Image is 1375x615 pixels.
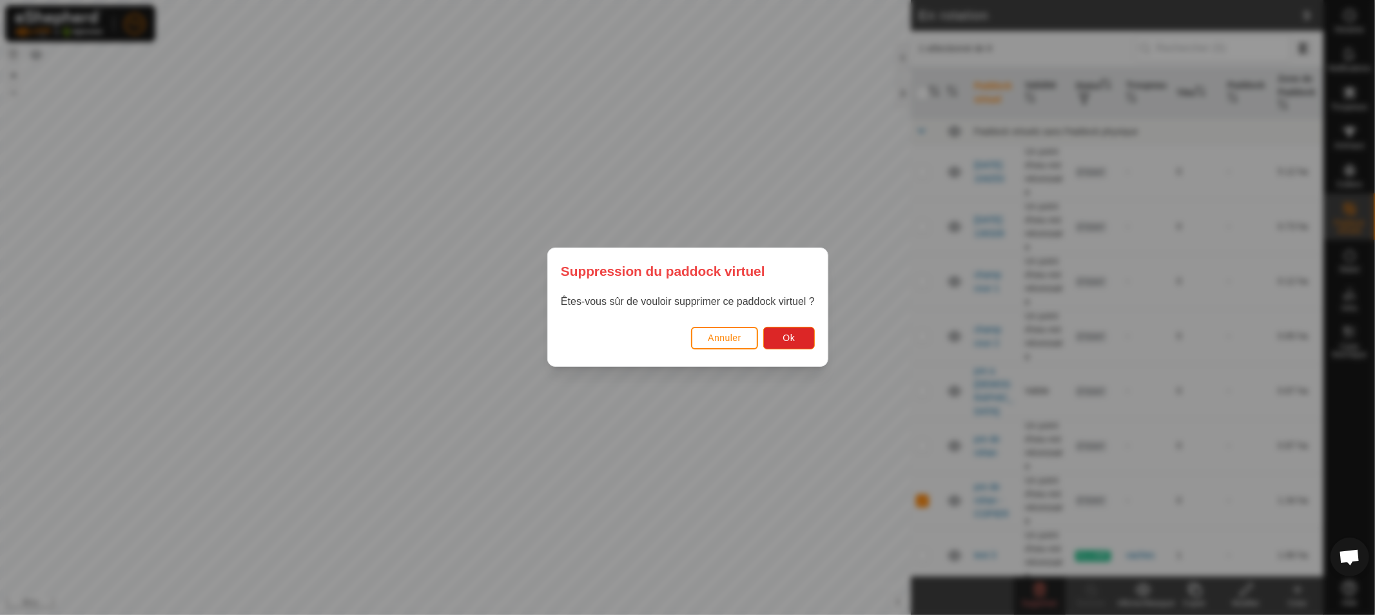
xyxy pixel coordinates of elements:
[1331,538,1369,576] a: Open chat
[691,327,758,349] button: Annuler
[561,261,765,281] span: Suppression du paddock virtuel
[708,333,741,344] span: Annuler
[783,333,795,344] span: Ok
[561,295,815,310] p: Êtes-vous sûr de vouloir supprimer ce paddock virtuel ?
[763,327,814,349] button: Ok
